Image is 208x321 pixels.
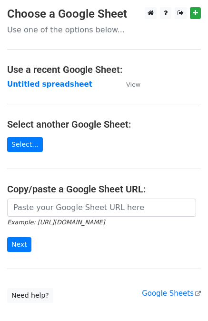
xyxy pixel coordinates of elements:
[7,137,43,152] a: Select...
[7,7,201,21] h3: Choose a Google Sheet
[142,289,201,298] a: Google Sheets
[7,25,201,35] p: Use one of the options below...
[7,119,201,130] h4: Select another Google Sheet:
[7,199,196,217] input: Paste your Google Sheet URL here
[117,80,140,89] a: View
[7,219,105,226] small: Example: [URL][DOMAIN_NAME]
[7,64,201,75] h4: Use a recent Google Sheet:
[7,183,201,195] h4: Copy/paste a Google Sheet URL:
[7,237,31,252] input: Next
[126,81,140,88] small: View
[7,288,53,303] a: Need help?
[7,80,92,89] a: Untitled spreadsheet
